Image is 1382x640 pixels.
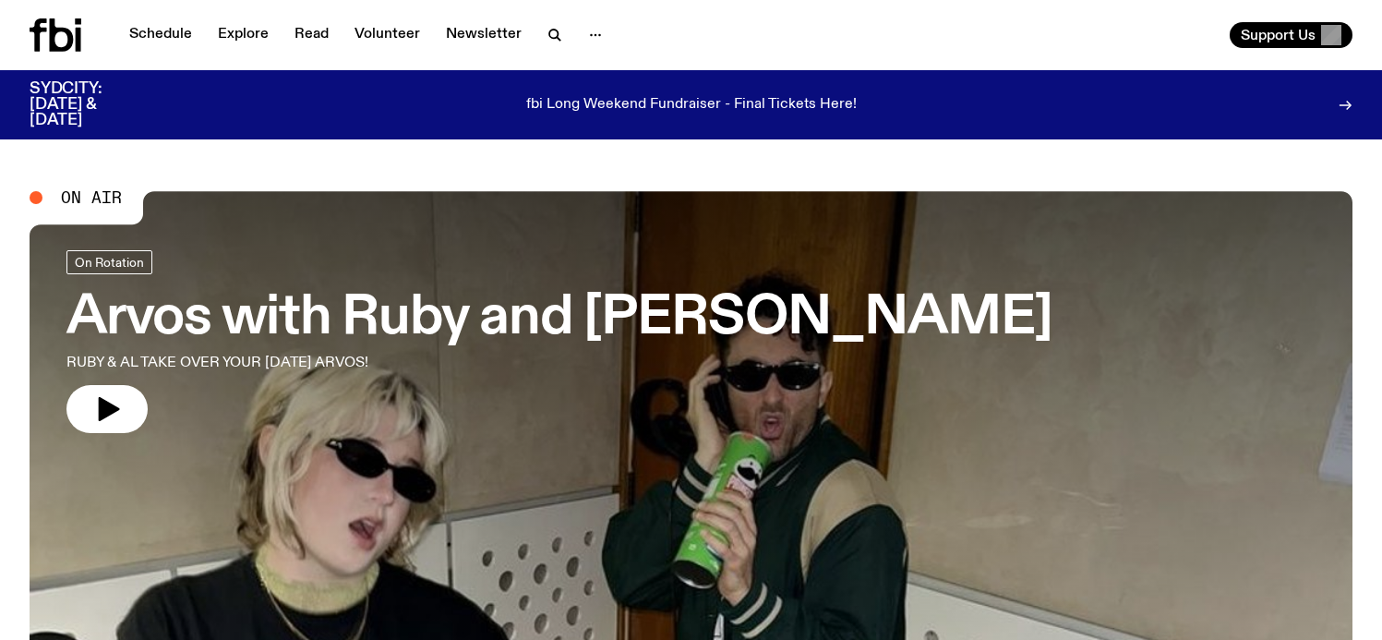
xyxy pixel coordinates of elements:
[283,22,340,48] a: Read
[75,256,144,270] span: On Rotation
[526,97,857,114] p: fbi Long Weekend Fundraiser - Final Tickets Here!
[343,22,431,48] a: Volunteer
[118,22,203,48] a: Schedule
[1230,22,1352,48] button: Support Us
[66,293,1052,344] h3: Arvos with Ruby and [PERSON_NAME]
[30,81,148,128] h3: SYDCITY: [DATE] & [DATE]
[61,189,122,206] span: On Air
[435,22,533,48] a: Newsletter
[207,22,280,48] a: Explore
[66,352,539,374] p: RUBY & AL TAKE OVER YOUR [DATE] ARVOS!
[1241,27,1316,43] span: Support Us
[66,250,152,274] a: On Rotation
[66,250,1052,433] a: Arvos with Ruby and [PERSON_NAME]RUBY & AL TAKE OVER YOUR [DATE] ARVOS!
